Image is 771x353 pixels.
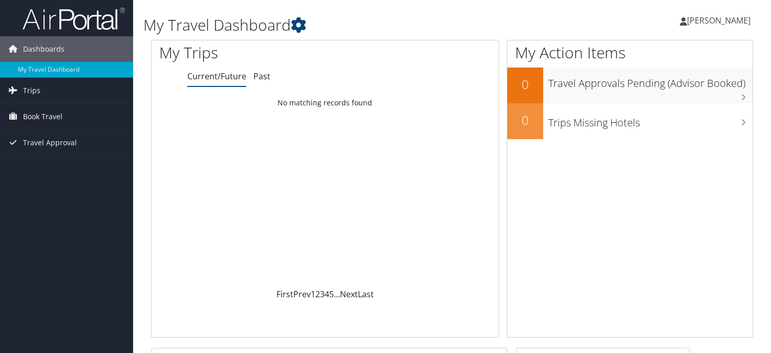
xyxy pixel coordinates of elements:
a: Past [253,71,270,82]
a: 0Trips Missing Hotels [507,103,753,139]
span: Trips [23,78,40,103]
span: … [334,289,340,300]
a: 1 [311,289,315,300]
a: 3 [320,289,325,300]
span: Book Travel [23,104,62,129]
a: 2 [315,289,320,300]
a: First [276,289,293,300]
a: 4 [325,289,329,300]
h1: My Trips [159,42,346,63]
img: airportal-logo.png [23,7,125,31]
span: Dashboards [23,36,65,62]
a: Next [340,289,358,300]
a: 0Travel Approvals Pending (Advisor Booked) [507,68,753,103]
a: [PERSON_NAME] [680,5,761,36]
h2: 0 [507,112,543,129]
a: Last [358,289,374,300]
h3: Trips Missing Hotels [548,111,753,130]
a: Prev [293,289,311,300]
h3: Travel Approvals Pending (Advisor Booked) [548,71,753,91]
a: Current/Future [187,71,246,82]
h1: My Travel Dashboard [143,14,555,36]
span: [PERSON_NAME] [687,15,751,26]
h1: My Action Items [507,42,753,63]
span: Travel Approval [23,130,77,156]
td: No matching records found [152,94,499,112]
h2: 0 [507,76,543,93]
a: 5 [329,289,334,300]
